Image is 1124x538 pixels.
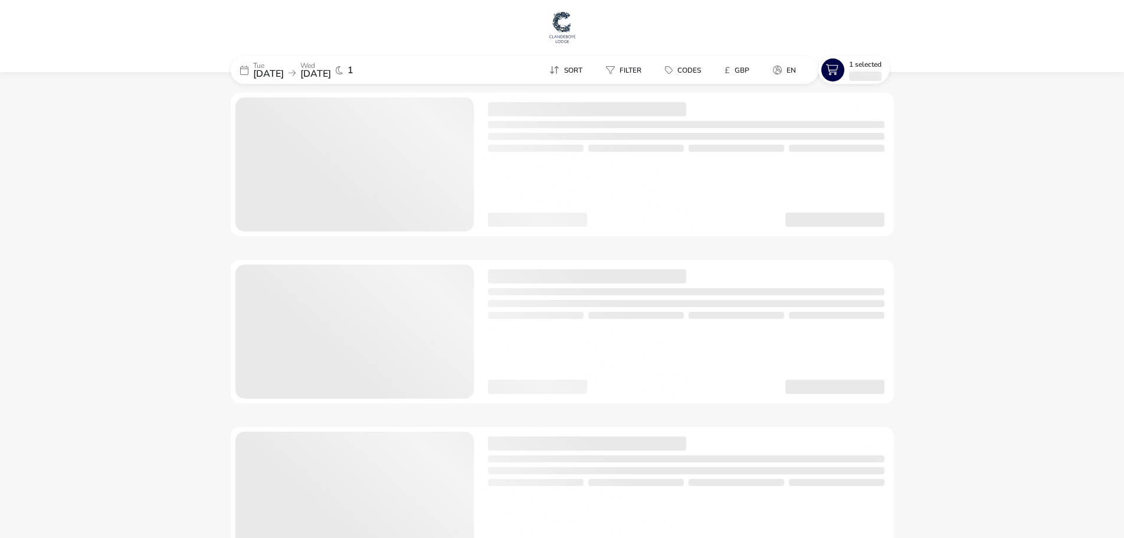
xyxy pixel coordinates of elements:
p: Wed [300,62,331,69]
span: [DATE] [253,67,284,80]
i: £ [725,64,730,76]
button: Filter [597,61,651,79]
span: Codes [677,66,701,75]
span: Filter [620,66,641,75]
button: 1 Selected [818,56,889,84]
naf-pibe-menu-bar-item: en [763,61,810,79]
span: Sort [564,66,582,75]
span: 1 [348,66,353,75]
span: 1 Selected [849,60,881,69]
naf-pibe-menu-bar-item: Sort [540,61,597,79]
div: Tue[DATE]Wed[DATE]1 [231,56,408,84]
span: en [787,66,796,75]
span: [DATE] [300,67,331,80]
naf-pibe-menu-bar-item: £GBP [715,61,763,79]
span: GBP [735,66,749,75]
button: en [763,61,805,79]
button: Sort [540,61,592,79]
naf-pibe-menu-bar-item: Codes [656,61,715,79]
button: £GBP [715,61,759,79]
button: Codes [656,61,710,79]
naf-pibe-menu-bar-item: 1 Selected [818,56,894,84]
p: Tue [253,62,284,69]
naf-pibe-menu-bar-item: Filter [597,61,656,79]
img: Main Website [548,9,577,45]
